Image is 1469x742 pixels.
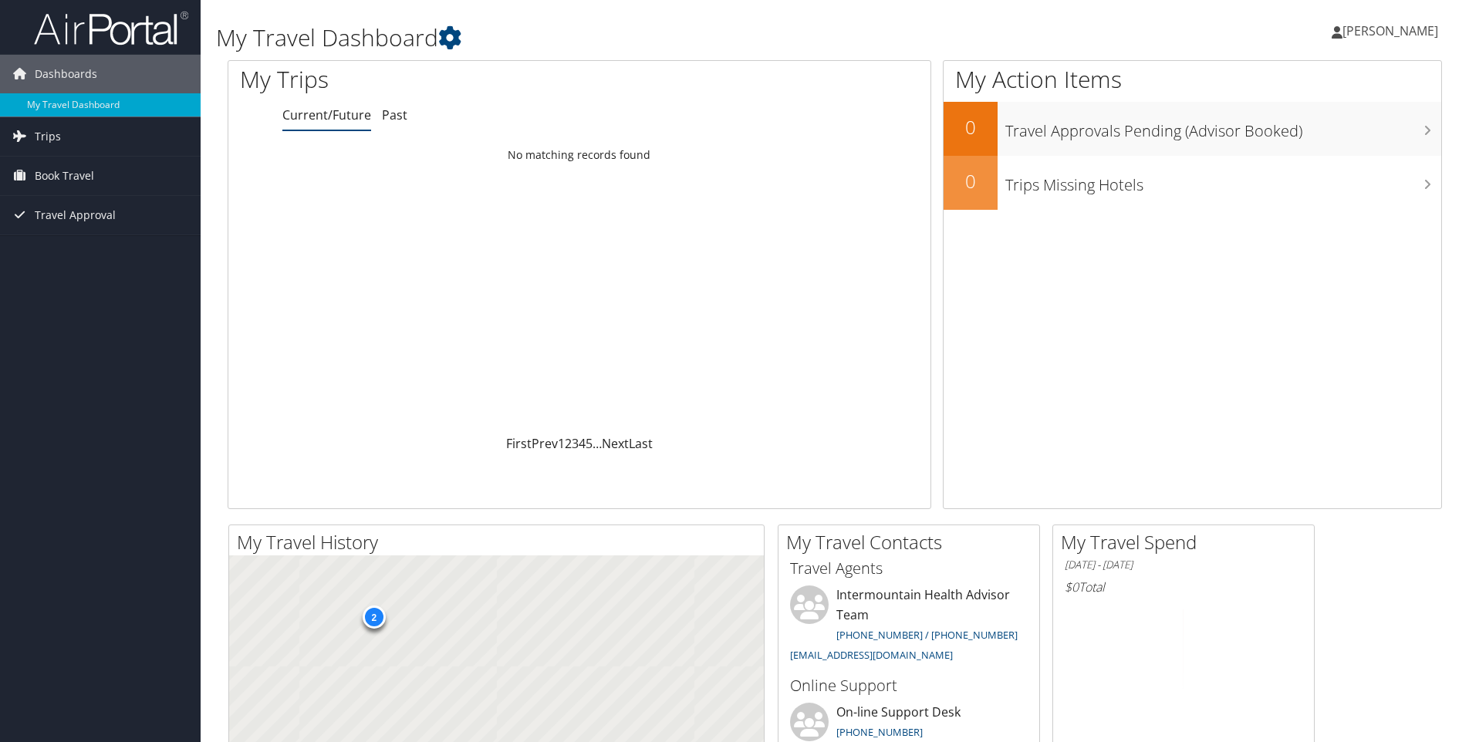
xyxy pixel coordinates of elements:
[1005,113,1441,142] h3: Travel Approvals Pending (Advisor Booked)
[35,117,61,156] span: Trips
[1061,529,1314,555] h2: My Travel Spend
[836,628,1018,642] a: [PHONE_NUMBER] / [PHONE_NUMBER]
[34,10,188,46] img: airportal-logo.png
[786,529,1039,555] h2: My Travel Contacts
[579,435,586,452] a: 4
[629,435,653,452] a: Last
[572,435,579,452] a: 3
[944,168,998,194] h2: 0
[1065,558,1302,572] h6: [DATE] - [DATE]
[1065,578,1079,595] span: $0
[506,435,532,452] a: First
[836,725,923,739] a: [PHONE_NUMBER]
[35,157,94,195] span: Book Travel
[782,585,1035,668] li: Intermountain Health Advisor Team
[565,435,572,452] a: 2
[586,435,593,452] a: 5
[35,55,97,93] span: Dashboards
[282,106,371,123] a: Current/Future
[944,156,1441,210] a: 0Trips Missing Hotels
[216,22,1041,54] h1: My Travel Dashboard
[362,605,385,629] div: 2
[382,106,407,123] a: Past
[602,435,629,452] a: Next
[1065,578,1302,595] h6: Total
[1005,167,1441,196] h3: Trips Missing Hotels
[790,675,1028,696] h3: Online Support
[944,114,998,140] h2: 0
[790,648,953,662] a: [EMAIL_ADDRESS][DOMAIN_NAME]
[1342,22,1438,39] span: [PERSON_NAME]
[558,435,565,452] a: 1
[593,435,602,452] span: …
[944,63,1441,96] h1: My Action Items
[790,558,1028,579] h3: Travel Agents
[1332,8,1454,54] a: [PERSON_NAME]
[240,63,626,96] h1: My Trips
[35,196,116,234] span: Travel Approval
[532,435,558,452] a: Prev
[228,141,930,169] td: No matching records found
[944,102,1441,156] a: 0Travel Approvals Pending (Advisor Booked)
[237,529,764,555] h2: My Travel History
